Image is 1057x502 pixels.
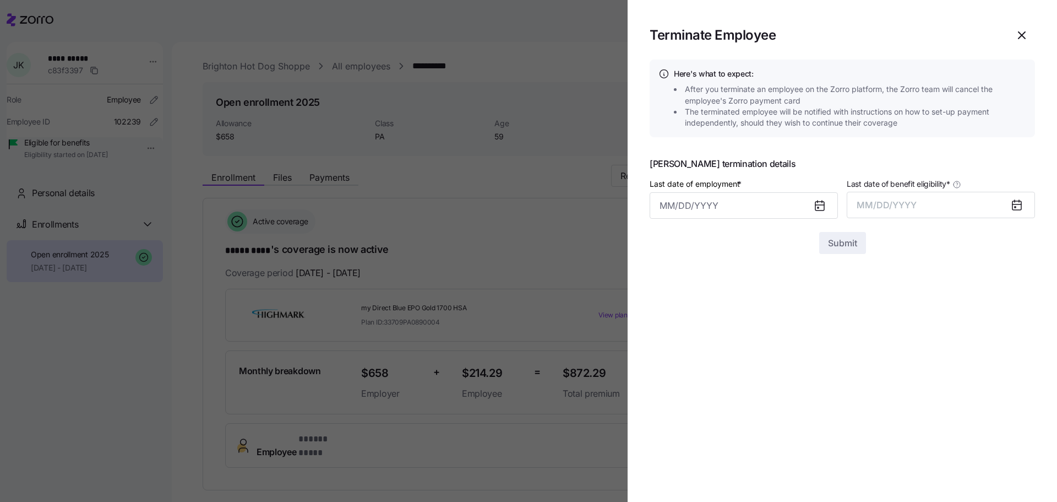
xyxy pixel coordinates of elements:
span: MM/DD/YYYY [857,199,917,210]
input: MM/DD/YYYY [650,192,838,219]
span: The terminated employee will be notified with instructions on how to set-up payment independently... [685,106,1029,129]
span: [PERSON_NAME] termination details [650,159,1035,168]
label: Last date of employment [650,178,744,190]
button: MM/DD/YYYY [847,192,1035,218]
span: Submit [828,236,857,250]
h1: Terminate Employee [650,26,1000,44]
span: After you terminate an employee on the Zorro platform, the Zorro team will cancel the employee's ... [685,84,1029,106]
button: Submit [819,232,866,254]
span: Last date of benefit eligibility * [847,179,950,190]
h4: Here's what to expect: [674,68,1026,79]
